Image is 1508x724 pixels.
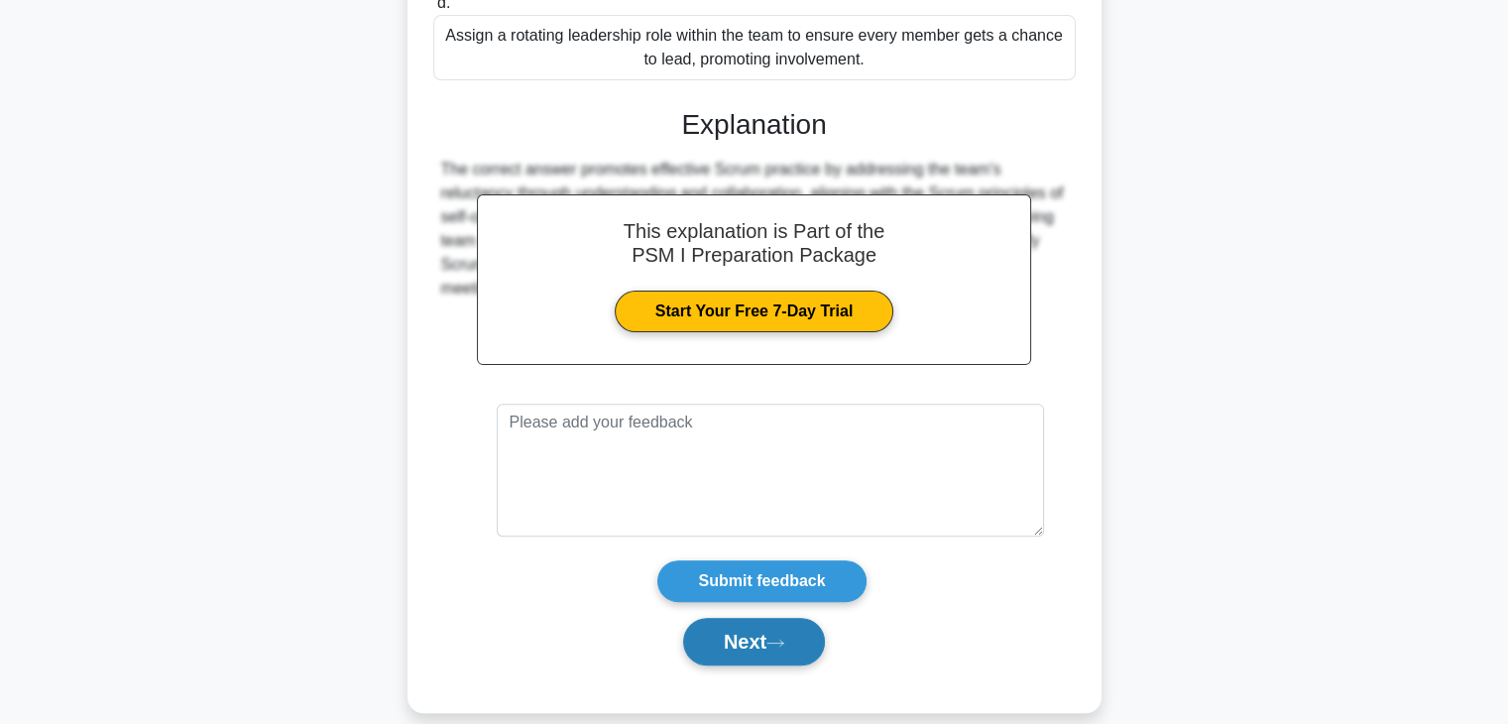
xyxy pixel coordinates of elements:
[441,158,1068,301] div: The correct answer promotes effective Scrum practice by addressing the team's reluctancy through ...
[615,291,893,332] a: Start Your Free 7-Day Trial
[445,108,1064,142] h3: Explanation
[433,15,1076,80] div: Assign a rotating leadership role within the team to ensure every member gets a chance to lead, p...
[657,560,866,602] input: Submit feedback
[683,618,825,665] button: Next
